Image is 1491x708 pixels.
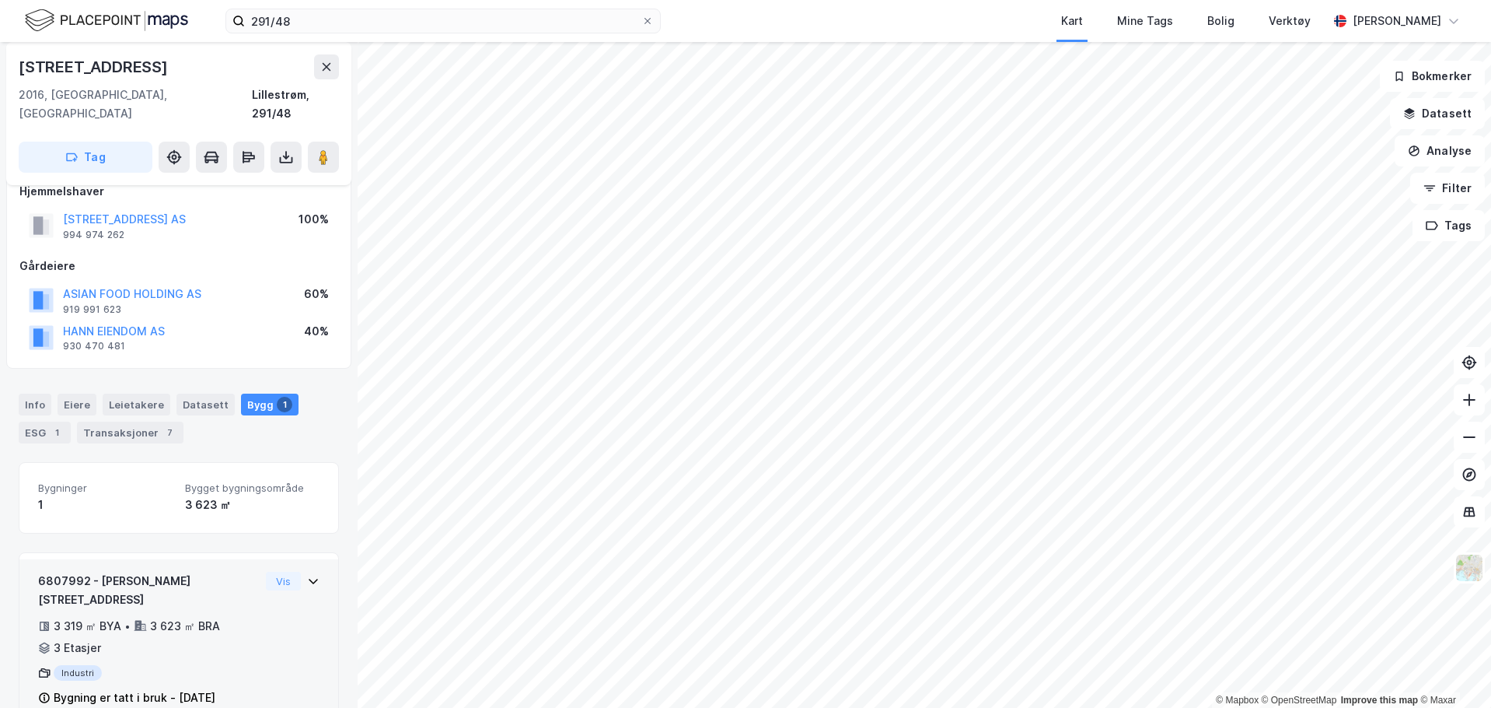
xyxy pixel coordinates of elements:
a: Mapbox [1216,695,1259,706]
div: ESG [19,422,71,443]
div: Verktøy [1269,12,1311,30]
div: 7 [162,425,177,440]
div: 3 Etasjer [54,639,101,657]
span: Bygninger [38,482,173,495]
div: Lillestrøm, 291/48 [252,86,339,123]
div: Transaksjoner [77,422,183,443]
div: 6807992 - [PERSON_NAME][STREET_ADDRESS] [38,572,260,609]
div: 3 319 ㎡ BYA [54,617,121,636]
span: Bygget bygningsområde [185,482,319,495]
div: • [124,620,131,633]
iframe: Chat Widget [1413,633,1491,708]
div: Kontrollprogram for chat [1413,633,1491,708]
div: 2016, [GEOGRAPHIC_DATA], [GEOGRAPHIC_DATA] [19,86,252,123]
button: Tags [1412,210,1485,241]
button: Vis [266,572,301,591]
button: Tag [19,142,152,173]
img: Z [1454,553,1484,583]
a: Improve this map [1341,695,1418,706]
div: Eiere [58,394,96,415]
div: Bygning er tatt i bruk - [DATE] [54,689,215,707]
div: 60% [304,285,329,303]
div: Gårdeiere [19,257,338,275]
div: Datasett [176,394,235,415]
div: 3 623 ㎡ [185,496,319,514]
div: [STREET_ADDRESS] [19,54,171,79]
a: OpenStreetMap [1262,695,1337,706]
div: 994 974 262 [63,229,124,241]
div: 1 [49,425,65,440]
button: Analyse [1395,135,1485,166]
div: Bygg [241,394,299,415]
div: Kart [1061,12,1083,30]
div: 3 623 ㎡ BRA [150,617,220,636]
div: Hjemmelshaver [19,182,338,201]
input: Søk på adresse, matrikkel, gårdeiere, leietakere eller personer [245,9,641,33]
div: 1 [38,496,173,514]
button: Filter [1410,173,1485,204]
img: logo.f888ab2527a4732fd821a326f86c7f29.svg [25,7,188,34]
button: Datasett [1390,98,1485,129]
div: 919 991 623 [63,303,121,316]
div: Mine Tags [1117,12,1173,30]
div: Bolig [1207,12,1234,30]
button: Bokmerker [1380,61,1485,92]
div: Info [19,394,51,415]
div: 1 [277,397,292,412]
div: 100% [299,210,329,229]
div: 930 470 481 [63,340,125,352]
div: [PERSON_NAME] [1353,12,1441,30]
div: Leietakere [103,394,170,415]
div: 40% [304,322,329,341]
